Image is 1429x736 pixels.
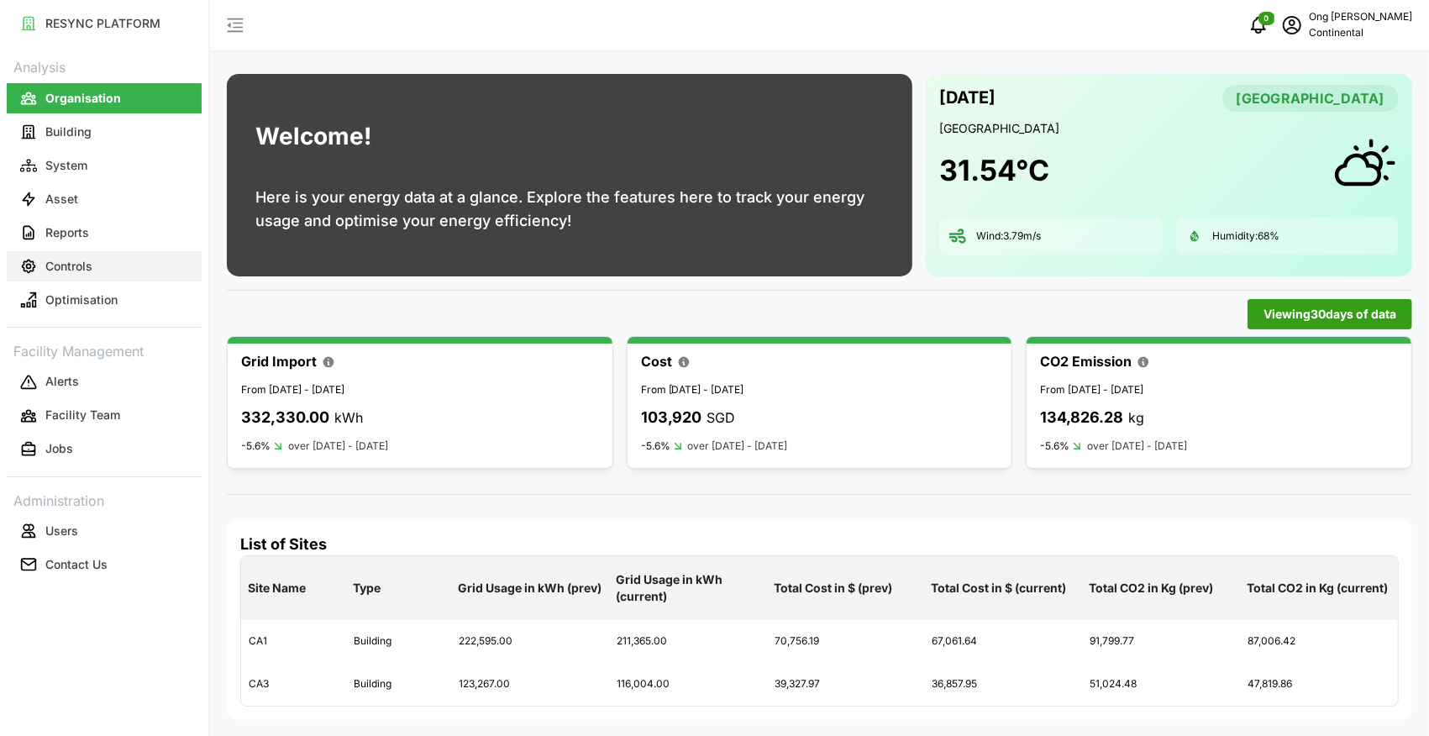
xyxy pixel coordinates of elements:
div: 36,857.95 [926,664,1082,705]
div: 222,595.00 [452,621,608,662]
p: 134,826.28 [1040,406,1123,430]
p: over [DATE] - [DATE] [1087,439,1187,455]
p: Facility Management [7,338,202,362]
button: schedule [1275,8,1309,42]
h1: Welcome! [255,118,371,155]
p: Alerts [45,373,79,390]
a: System [7,149,202,182]
button: Viewing30days of data [1248,299,1412,329]
div: 70,756.19 [768,621,924,662]
p: Wind: 3.79 m/s [976,229,1041,244]
div: 211,365.00 [610,621,766,662]
button: Users [7,516,202,546]
div: 123,267.00 [452,664,608,705]
p: RESYNC PLATFORM [45,15,160,32]
p: From [DATE] - [DATE] [1040,382,1398,398]
p: Jobs [45,440,73,457]
div: 39,327.97 [768,664,924,705]
button: Organisation [7,83,202,113]
p: SGD [707,407,736,428]
div: CA1 [242,621,345,662]
p: 332,330.00 [241,406,329,430]
a: Users [7,514,202,548]
p: over [DATE] - [DATE] [688,439,788,455]
p: Ong [PERSON_NAME] [1309,9,1412,25]
p: Contact Us [45,556,108,573]
button: notifications [1242,8,1275,42]
p: From [DATE] - [DATE] [641,382,999,398]
button: Optimisation [7,285,202,315]
a: Jobs [7,433,202,466]
span: [GEOGRAPHIC_DATA] [1237,86,1384,111]
p: Cost [641,351,672,372]
p: Type [349,566,448,610]
span: Viewing 30 days of data [1264,300,1396,329]
h1: 31.54 °C [939,152,1049,189]
button: Reports [7,218,202,248]
div: Building [347,664,450,705]
p: Controls [45,258,92,275]
p: Total CO2 in Kg (current) [1243,566,1395,610]
p: Grid Usage in kWh (prev) [454,566,606,610]
div: 47,819.86 [1241,664,1397,705]
p: 103,920 [641,406,702,430]
p: Administration [7,487,202,512]
p: Facility Team [45,407,120,423]
p: [DATE] [939,84,996,112]
p: Grid Usage in kWh (current) [612,558,764,619]
a: Controls [7,250,202,283]
button: Facility Team [7,401,202,431]
a: Alerts [7,365,202,399]
a: Optimisation [7,283,202,317]
div: 51,024.48 [1083,664,1239,705]
button: System [7,150,202,181]
p: CO2 Emission [1040,351,1132,372]
p: System [45,157,87,174]
p: Analysis [7,54,202,78]
p: Here is your energy data at a glance. Explore the features here to track your energy usage and op... [255,186,884,233]
p: -5.6% [1040,439,1069,453]
a: Facility Team [7,399,202,433]
button: Contact Us [7,549,202,580]
div: Building [347,621,450,662]
button: RESYNC PLATFORM [7,8,202,39]
p: -5.6% [241,439,271,453]
p: over [DATE] - [DATE] [288,439,388,455]
p: Organisation [45,90,121,107]
button: Controls [7,251,202,281]
span: 0 [1264,13,1269,24]
p: Reports [45,224,89,241]
div: 67,061.64 [926,621,1082,662]
button: Alerts [7,367,202,397]
p: Building [45,124,92,140]
p: Humidity: 68 % [1213,229,1280,244]
button: Jobs [7,434,202,465]
h4: List of Sites [240,534,1399,555]
p: Total CO2 in Kg (prev) [1085,566,1237,610]
p: Asset [45,191,78,208]
p: -5.6% [641,439,670,453]
p: Site Name [244,566,343,610]
button: Building [7,117,202,147]
p: Total Cost in $ (current) [928,566,1080,610]
p: Total Cost in $ (prev) [770,566,922,610]
a: Organisation [7,81,202,115]
p: Optimisation [45,292,118,308]
div: 87,006.42 [1241,621,1397,662]
p: Continental [1309,25,1412,41]
div: CA3 [242,664,345,705]
p: From [DATE] - [DATE] [241,382,599,398]
a: Asset [7,182,202,216]
a: RESYNC PLATFORM [7,7,202,40]
p: kg [1128,407,1144,428]
p: Grid Import [241,351,317,372]
a: Reports [7,216,202,250]
p: [GEOGRAPHIC_DATA] [939,120,1399,137]
button: Asset [7,184,202,214]
div: 91,799.77 [1083,621,1239,662]
p: kWh [334,407,363,428]
a: Contact Us [7,548,202,581]
a: Building [7,115,202,149]
div: 116,004.00 [610,664,766,705]
p: Users [45,523,78,539]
